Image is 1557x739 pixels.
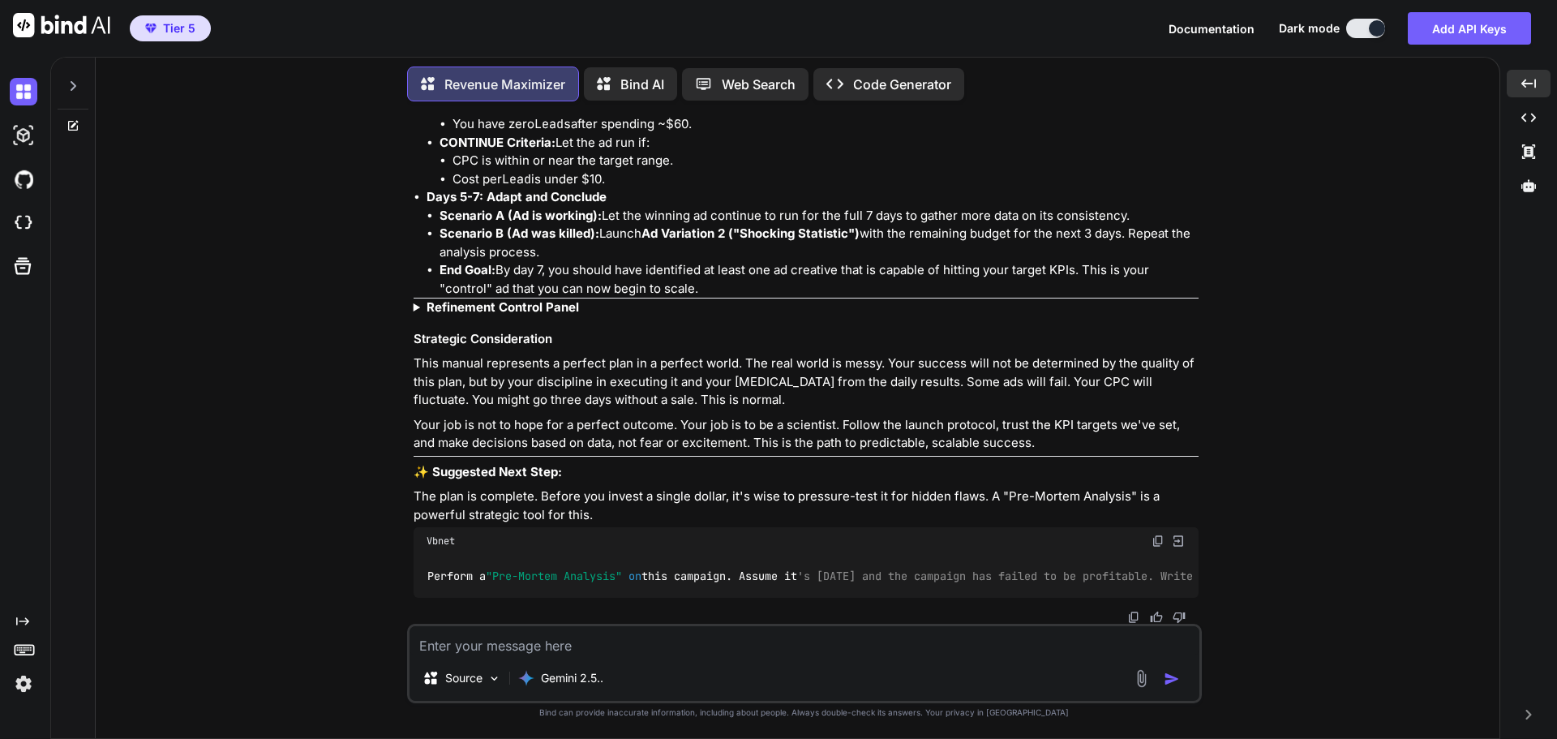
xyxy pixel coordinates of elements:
[1150,611,1163,624] img: like
[1171,534,1186,548] img: Open in Browser
[444,75,565,94] p: Revenue Maximizer
[1132,669,1151,688] img: attachment
[163,20,195,37] span: Tier 5
[1164,671,1180,687] img: icon
[440,261,1199,298] li: By day 7, you should have identified at least one ad creative that is capable of hitting your tar...
[440,207,1199,226] li: Let the winning ad continue to run for the full 7 days to gather more data on its consistency.
[641,226,860,241] strong: Ad Variation 2 ("Shocking Statistic")
[407,707,1202,719] p: Bind can provide inaccurate information, including about people. Always double-check its answers....
[453,170,1199,189] li: Cost per is under $10.
[1279,20,1340,37] span: Dark mode
[10,165,37,193] img: githubDark
[427,535,455,548] span: Vbnet
[13,13,110,37] img: Bind AI
[10,122,37,149] img: darkAi-studio
[414,354,1199,410] p: This manual represents a perfect plan in a perfect world. The real world is messy. Your success w...
[534,116,571,132] code: Leads
[1408,12,1531,45] button: Add API Keys
[440,226,599,241] strong: Scenario B (Ad was killed):
[628,569,641,583] span: on
[1173,611,1186,624] img: dislike
[427,299,579,315] strong: Refinement Control Panel
[10,209,37,237] img: cloudideIcon
[1169,22,1255,36] span: Documentation
[10,78,37,105] img: darkChat
[1169,20,1255,37] button: Documentation
[145,24,157,33] img: premium
[518,670,534,686] img: Gemini 2.5 Pro
[487,672,501,685] img: Pick Models
[440,262,495,277] strong: End Goal:
[445,670,483,686] p: Source
[440,208,602,223] strong: Scenario A (Ad is working):
[620,75,664,94] p: Bind AI
[486,569,622,583] span: "Pre-Mortem Analysis"
[414,299,1199,317] summary: Refinement Control Panel
[453,115,1199,134] li: You have zero after spending ~$60.
[541,670,603,686] p: Gemini 2.5..
[502,171,531,187] code: Lead
[414,330,1199,349] h3: Strategic Consideration
[414,488,1199,524] p: The plan is complete. Before you invest a single dollar, it's wise to pressure-test it for hidden...
[502,98,531,114] code: Lead
[440,134,1199,189] li: Let the ad run if:
[853,75,951,94] p: Code Generator
[427,189,607,204] strong: Days 5-7: Adapt and Conclude
[453,152,1199,170] li: CPC is within or near the target range.
[722,75,796,94] p: Web Search
[440,225,1199,261] li: Launch with the remaining budget for the next 3 days. Repeat the analysis process.
[414,464,562,479] strong: ✨ Suggested Next Step:
[1152,535,1165,548] img: copy
[440,135,555,150] strong: CONTINUE Criteria:
[130,15,211,41] button: premiumTier 5
[414,416,1199,453] p: Your job is not to hope for a perfect outcome. Your job is to be a scientist. Follow the launch p...
[1127,611,1140,624] img: copy
[10,670,37,698] img: settings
